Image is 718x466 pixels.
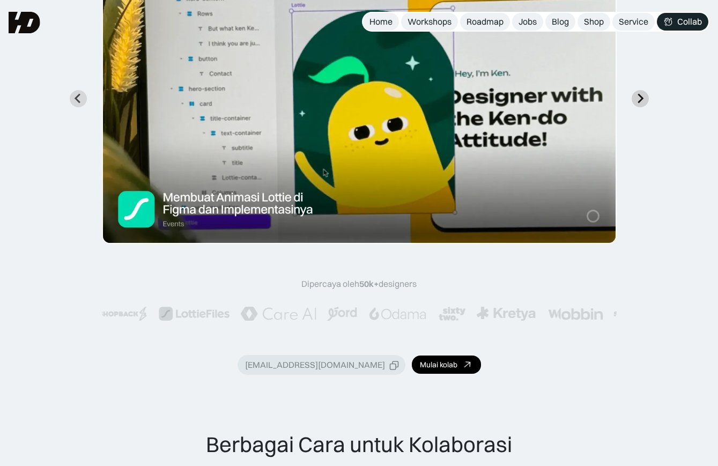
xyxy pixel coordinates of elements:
[512,13,543,31] a: Jobs
[657,13,708,31] a: Collab
[545,13,575,31] a: Blog
[612,13,655,31] a: Service
[359,278,379,289] span: 50k+
[677,16,702,27] div: Collab
[578,13,610,31] a: Shop
[408,16,451,27] div: Workshops
[245,359,385,371] div: [EMAIL_ADDRESS][DOMAIN_NAME]
[632,90,649,107] button: Next slide
[363,13,399,31] a: Home
[619,16,648,27] div: Service
[369,16,393,27] div: Home
[519,16,537,27] div: Jobs
[301,278,417,290] div: Dipercaya oleh designers
[460,13,510,31] a: Roadmap
[552,16,569,27] div: Blog
[401,13,458,31] a: Workshops
[420,360,457,369] div: Mulai kolab
[412,356,481,374] a: Mulai kolab
[70,90,87,107] button: Previous slide
[584,16,604,27] div: Shop
[206,432,512,457] div: Berbagai Cara untuk Kolaborasi
[467,16,504,27] div: Roadmap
